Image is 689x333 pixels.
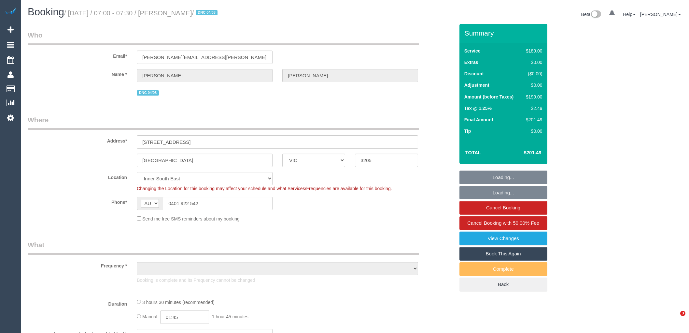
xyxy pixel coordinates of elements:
[23,197,132,205] label: Phone*
[523,128,542,134] div: $0.00
[523,48,542,54] div: $189.00
[464,94,513,100] label: Amount (before Taxes)
[464,82,489,88] label: Adjustment
[523,116,542,123] div: $201.49
[464,48,481,54] label: Service
[137,51,273,64] input: Email*
[28,6,64,18] span: Booking
[23,135,132,144] label: Address*
[23,172,132,181] label: Location
[459,278,547,291] a: Back
[64,9,219,17] small: / [DATE] / 07:00 - 07:30 / [PERSON_NAME]
[459,232,547,245] a: View Changes
[459,247,547,261] a: Book This Again
[28,240,419,255] legend: What
[28,115,419,130] legend: Where
[137,69,273,82] input: First Name*
[523,94,542,100] div: $199.00
[640,12,681,17] a: [PERSON_NAME]
[467,220,539,226] span: Cancel Booking with 50.00% Fee
[504,150,541,156] h4: $201.49
[142,300,215,305] span: 3 hours 30 minutes (recommended)
[581,12,601,17] a: Beta
[464,70,484,77] label: Discount
[680,311,685,316] span: 3
[23,298,132,307] label: Duration
[137,277,418,283] p: Booking is complete and its Frequency cannot be changed
[459,201,547,215] a: Cancel Booking
[4,7,17,16] img: Automaid Logo
[465,29,544,37] h3: Summary
[23,260,132,269] label: Frequency *
[163,197,273,210] input: Phone*
[192,9,220,17] span: /
[590,10,601,19] img: New interface
[464,128,471,134] label: Tip
[23,69,132,78] label: Name *
[355,154,418,167] input: Post Code*
[667,311,682,326] iframe: Intercom live chat
[464,59,478,66] label: Extras
[196,10,218,15] span: DNC 04/08
[459,216,547,230] a: Cancel Booking with 50.00% Fee
[142,314,157,319] span: Manual
[523,82,542,88] div: $0.00
[523,70,542,77] div: ($0.00)
[464,116,493,123] label: Final Amount
[282,69,418,82] input: Last Name*
[23,51,132,59] label: Email*
[523,105,542,112] div: $2.49
[137,154,273,167] input: Suburb*
[465,150,481,155] strong: Total
[523,59,542,66] div: $0.00
[28,30,419,45] legend: Who
[464,105,492,112] label: Tax @ 1.25%
[142,216,240,221] span: Send me free SMS reminders about my booking
[212,314,248,319] span: 1 hour 45 minutes
[623,12,636,17] a: Help
[137,90,159,96] span: DNC 04/08
[137,186,392,191] span: Changing the Location for this booking may affect your schedule and what Services/Frequencies are...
